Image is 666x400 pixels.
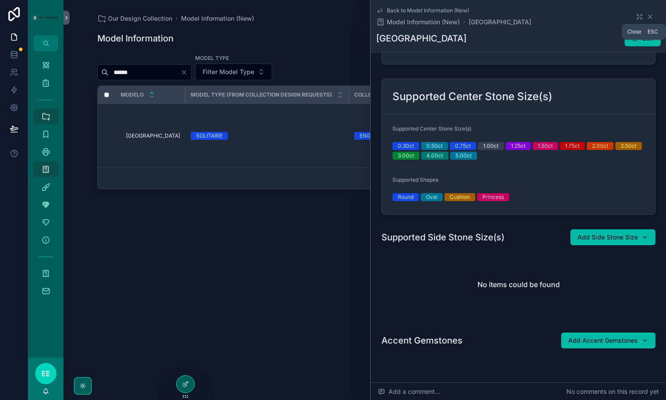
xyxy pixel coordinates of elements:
div: 0.30ct [398,142,414,150]
button: Clear [181,69,191,76]
span: EE [41,368,50,379]
div: Princess [482,193,504,201]
button: Select Button [195,64,272,80]
a: Our Design Collection [97,14,172,23]
a: ENGAGEMENT RING [354,132,525,140]
a: [GEOGRAPHIC_DATA] [126,132,180,139]
button: Add Accent Gemstones [561,333,655,348]
a: Model Information (New) [181,14,254,23]
span: Add Side Stone Size [577,233,638,242]
button: Add Side Stone Size [570,229,655,245]
span: Add a comment... [378,387,440,396]
div: 2.50ct [621,142,636,150]
div: 2.00ct [592,142,608,150]
span: Model Type (from Collection Design Requests) [191,91,332,98]
a: SOLITAIRE [191,132,344,140]
h2: Supported Center Stone Size(s) [392,90,552,104]
a: [GEOGRAPHIC_DATA] [469,18,531,26]
h2: No items could be found [477,279,560,290]
div: ENGAGEMENT RING [359,132,411,140]
div: 3.00ct [398,152,414,160]
a: Model Information (New) [376,18,460,26]
div: 1.00ct [483,142,499,150]
div: 1.50ct [538,142,553,150]
span: No comments on this record yet [566,387,659,396]
div: Round [398,193,414,201]
span: Our Design Collection [108,14,172,23]
h1: [GEOGRAPHIC_DATA] [376,32,466,45]
div: SOLITAIRE [196,132,222,140]
span: Esc [646,28,660,35]
h1: Accent Gemstones [381,334,462,347]
a: Back to Model Information (New) [376,7,469,14]
img: App logo [33,15,58,20]
div: scrollable content [28,51,63,310]
span: Back to Model Information (New) [387,7,469,14]
div: 4.00ct [426,152,443,160]
h1: Model Information [97,32,174,45]
span: Add Accent Gemstones [568,336,638,345]
span: Collection Style (from Collection Design Requests) [354,91,514,98]
span: Filter Model Type [203,67,254,76]
span: Supported Center Stone Size(s) [392,125,471,132]
span: Model Information (New) [387,18,460,26]
h1: Supported Side Stone Size(s) [381,231,504,243]
label: Model Type [195,54,229,62]
div: 5.00ct [455,152,472,160]
div: Cushion [450,193,470,201]
span: Modelo [121,91,144,98]
div: 1.25ct [511,142,525,150]
span: Supported Shapes [392,176,438,183]
div: 1.75ct [565,142,580,150]
div: 0.50ct [426,142,443,150]
span: Close [627,28,641,35]
div: 0.75ct [455,142,471,150]
div: Oval [426,193,437,201]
